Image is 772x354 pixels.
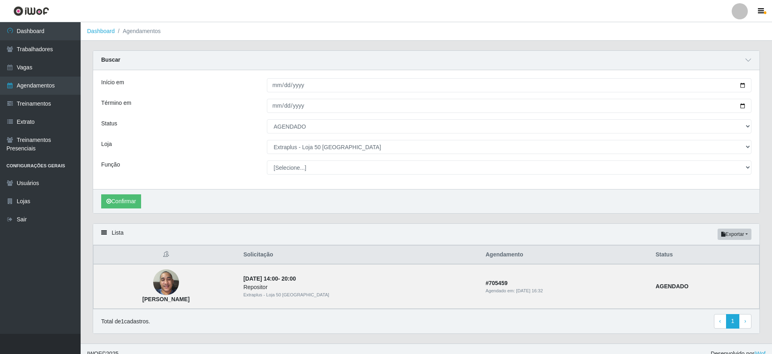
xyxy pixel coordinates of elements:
[267,99,751,113] input: 00/00/0000
[481,246,651,264] th: Agendamento
[714,314,751,329] nav: pagination
[101,194,141,208] button: Confirmar
[267,78,751,92] input: 00/00/0000
[115,27,161,35] li: Agendamentos
[714,314,726,329] a: Previous
[101,78,124,87] label: Início em
[655,283,689,289] strong: AGENDADO
[142,296,189,302] strong: [PERSON_NAME]
[87,28,115,34] a: Dashboard
[516,288,543,293] time: [DATE] 16:32
[485,287,646,294] div: Agendado em:
[239,246,481,264] th: Solicitação
[243,283,476,292] div: Repositor
[485,280,508,286] strong: # 705459
[153,265,179,300] img: Pablo Leopoldino de Souza
[101,140,112,148] label: Loja
[281,275,296,282] time: 20:00
[651,246,759,264] th: Status
[726,314,740,329] a: 1
[719,318,721,324] span: ‹
[13,6,49,16] img: CoreUI Logo
[101,160,120,169] label: Função
[81,22,772,41] nav: breadcrumb
[101,56,120,63] strong: Buscar
[718,229,751,240] button: Exportar
[739,314,751,329] a: Next
[243,292,476,298] div: Extraplus - Loja 50 [GEOGRAPHIC_DATA]
[243,275,296,282] strong: -
[101,317,150,326] p: Total de 1 cadastros.
[101,99,131,107] label: Término em
[93,224,760,245] div: Lista
[101,119,117,128] label: Status
[744,318,746,324] span: ›
[243,275,278,282] time: [DATE] 14:00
